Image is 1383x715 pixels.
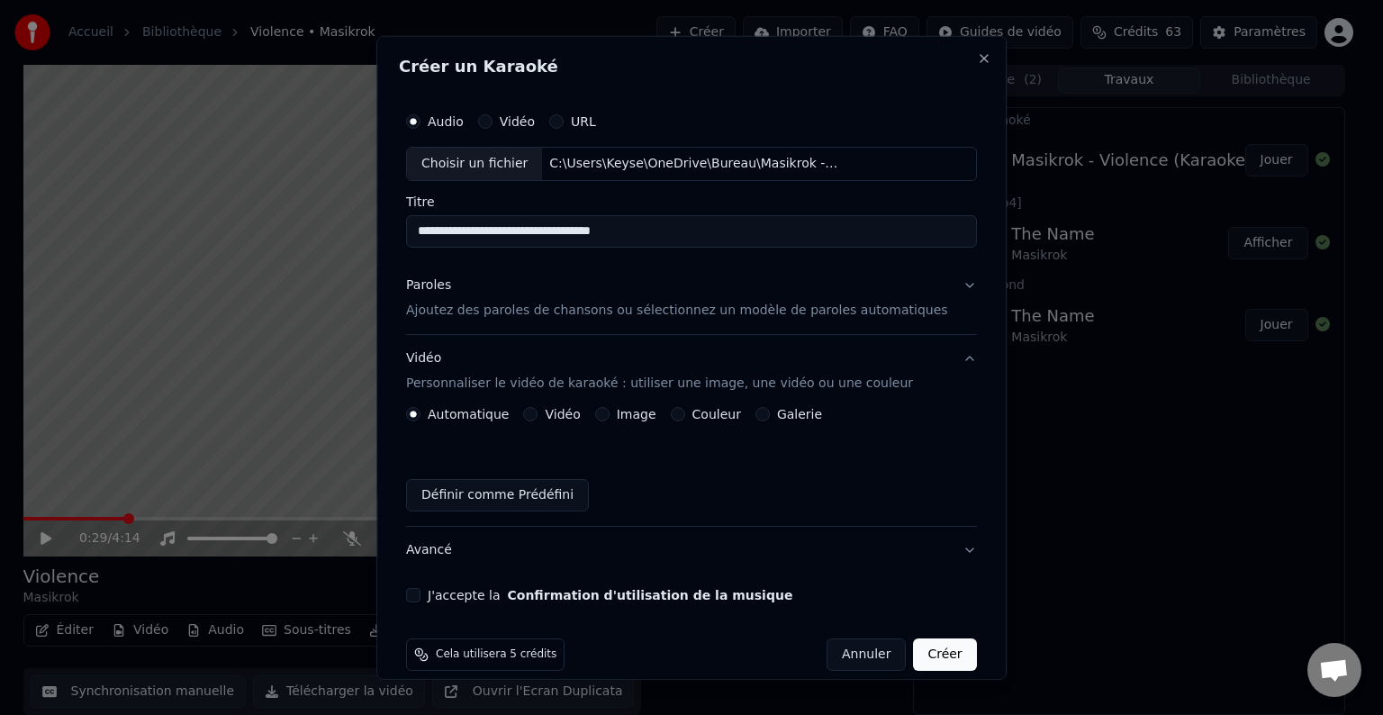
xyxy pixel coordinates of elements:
[406,335,977,407] button: VidéoPersonnaliser le vidéo de karaoké : utiliser une image, une vidéo ou une couleur
[543,155,849,173] div: C:\Users\Keyse\OneDrive\Bureau\Masikrok - EP\Masikrok - Ashes and Embers (Definitive Edition)\19 ...
[500,115,535,128] label: Vidéo
[546,408,581,421] label: Vidéo
[406,276,451,294] div: Paroles
[406,195,977,208] label: Titre
[406,407,977,526] div: VidéoPersonnaliser le vidéo de karaoké : utiliser une image, une vidéo ou une couleur
[827,638,906,671] button: Annuler
[428,589,792,602] label: J'accepte la
[406,375,913,393] p: Personnaliser le vidéo de karaoké : utiliser une image, une vidéo ou une couleur
[406,479,589,511] button: Définir comme Prédéfini
[406,302,948,320] p: Ajoutez des paroles de chansons ou sélectionnez un modèle de paroles automatiques
[428,408,509,421] label: Automatique
[617,408,656,421] label: Image
[508,589,793,602] button: J'accepte la
[406,349,913,393] div: Vidéo
[399,59,984,75] h2: Créer un Karaoké
[436,647,556,662] span: Cela utilisera 5 crédits
[406,527,977,574] button: Avancé
[914,638,977,671] button: Créer
[692,408,741,421] label: Couleur
[777,408,822,421] label: Galerie
[406,262,977,334] button: ParolesAjoutez des paroles de chansons ou sélectionnez un modèle de paroles automatiques
[407,148,542,180] div: Choisir un fichier
[571,115,596,128] label: URL
[428,115,464,128] label: Audio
